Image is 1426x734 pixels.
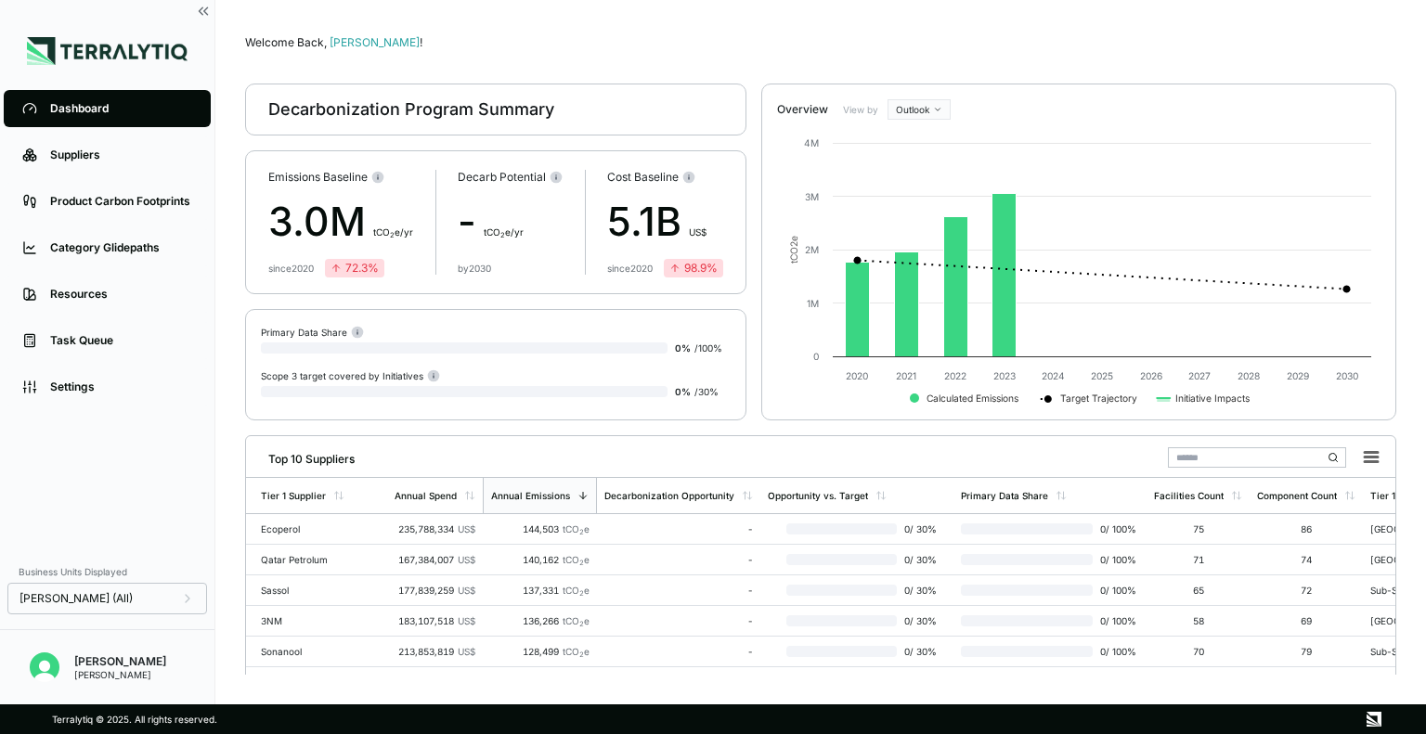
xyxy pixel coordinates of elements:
div: Decarbonization Opportunity [604,490,734,501]
div: 183,107,518 [395,615,475,626]
div: Settings [50,380,192,394]
button: Open user button [22,645,67,689]
div: Sonanool [261,646,380,657]
span: 0 / 100 % [1093,646,1139,657]
div: Qatar Petrolum [261,554,380,565]
text: 2021 [896,370,916,381]
div: Product Carbon Footprints [50,194,192,209]
span: 0 % [675,386,691,397]
div: 213,853,819 [395,646,475,657]
text: 2020 [846,370,868,381]
span: tCO e [563,646,590,657]
div: 69 [1257,615,1355,626]
div: since 2020 [607,263,653,274]
div: 65 [1154,585,1242,596]
div: Dashboard [50,101,192,116]
span: [PERSON_NAME] [330,35,422,49]
text: 2026 [1140,370,1162,381]
div: 177,839,259 [395,585,475,596]
img: Logo [27,37,188,65]
div: 128,499 [490,646,590,657]
span: / 30 % [694,386,719,397]
text: 2023 [993,370,1016,381]
div: Business Units Displayed [7,560,207,583]
div: Suppliers [50,148,192,162]
span: 0 % [675,342,691,354]
div: - [604,646,753,657]
div: 235,788,334 [395,523,475,534]
div: 72.3 % [331,261,379,276]
label: View by [843,104,880,115]
tspan: 2 [788,241,799,247]
div: by 2030 [458,263,491,274]
div: Sassol [261,585,380,596]
div: 140,162 [490,554,590,565]
sub: 2 [579,589,584,598]
text: 2025 [1091,370,1113,381]
sub: 2 [390,231,395,239]
sub: 2 [579,559,584,567]
text: 2028 [1238,370,1260,381]
text: 3M [805,191,819,202]
div: 72 [1257,585,1355,596]
span: 0 / 30 % [897,585,946,596]
div: 137,331 [490,585,590,596]
div: 75 [1154,523,1242,534]
span: 0 / 100 % [1093,554,1139,565]
span: 0 / 100 % [1093,523,1139,534]
span: 0 / 30 % [897,646,946,657]
div: Component Count [1257,490,1337,501]
text: 2022 [944,370,966,381]
div: Cost Baseline [607,170,723,185]
text: 4M [804,137,819,148]
sub: 2 [579,650,584,659]
span: tCO e [563,554,590,565]
div: Facilities Count [1154,490,1224,501]
span: 0 / 100 % [1093,615,1139,626]
span: US$ [458,646,475,657]
text: 1M [807,298,819,309]
div: - [604,615,753,626]
span: US$ [458,615,475,626]
div: 144,503 [490,523,590,534]
text: 2027 [1188,370,1211,381]
div: 58 [1154,615,1242,626]
span: 0 / 30 % [897,615,946,626]
span: 0 / 30 % [897,523,946,534]
div: - [604,585,753,596]
span: tCO e [563,615,590,626]
div: 70 [1154,646,1242,657]
img: Aayush Gupta [30,652,59,682]
div: [PERSON_NAME] [74,669,166,680]
span: 0 / 30 % [897,554,946,565]
div: Primary Data Share [261,325,364,339]
div: Top 10 Suppliers [253,444,355,467]
div: Overview [777,102,828,117]
div: 3NM [261,615,380,626]
div: Scope 3 target covered by Initiatives [261,368,440,382]
sub: 2 [500,231,505,239]
div: Annual Spend [395,490,457,501]
div: 71 [1154,554,1242,565]
div: 3.0M [268,192,413,251]
span: t CO e/yr [484,226,524,238]
span: ! [420,35,422,49]
div: Ecoperol [261,523,380,534]
div: 98.9 % [669,261,718,276]
div: 167,384,007 [395,554,475,565]
span: US$ [458,585,475,596]
div: Annual Emissions [491,490,570,501]
text: Target Trajectory [1060,393,1137,405]
div: - [458,192,563,251]
div: Emissions Baseline [268,170,413,185]
div: - [604,523,753,534]
div: - [604,554,753,565]
div: Decarbonization Program Summary [268,98,554,121]
div: 79 [1257,646,1355,657]
div: 136,266 [490,615,590,626]
text: 2029 [1287,370,1309,381]
text: 2024 [1042,370,1065,381]
div: Welcome Back, [245,35,1396,50]
button: Outlook [888,99,951,120]
div: 5.1B [607,192,723,251]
